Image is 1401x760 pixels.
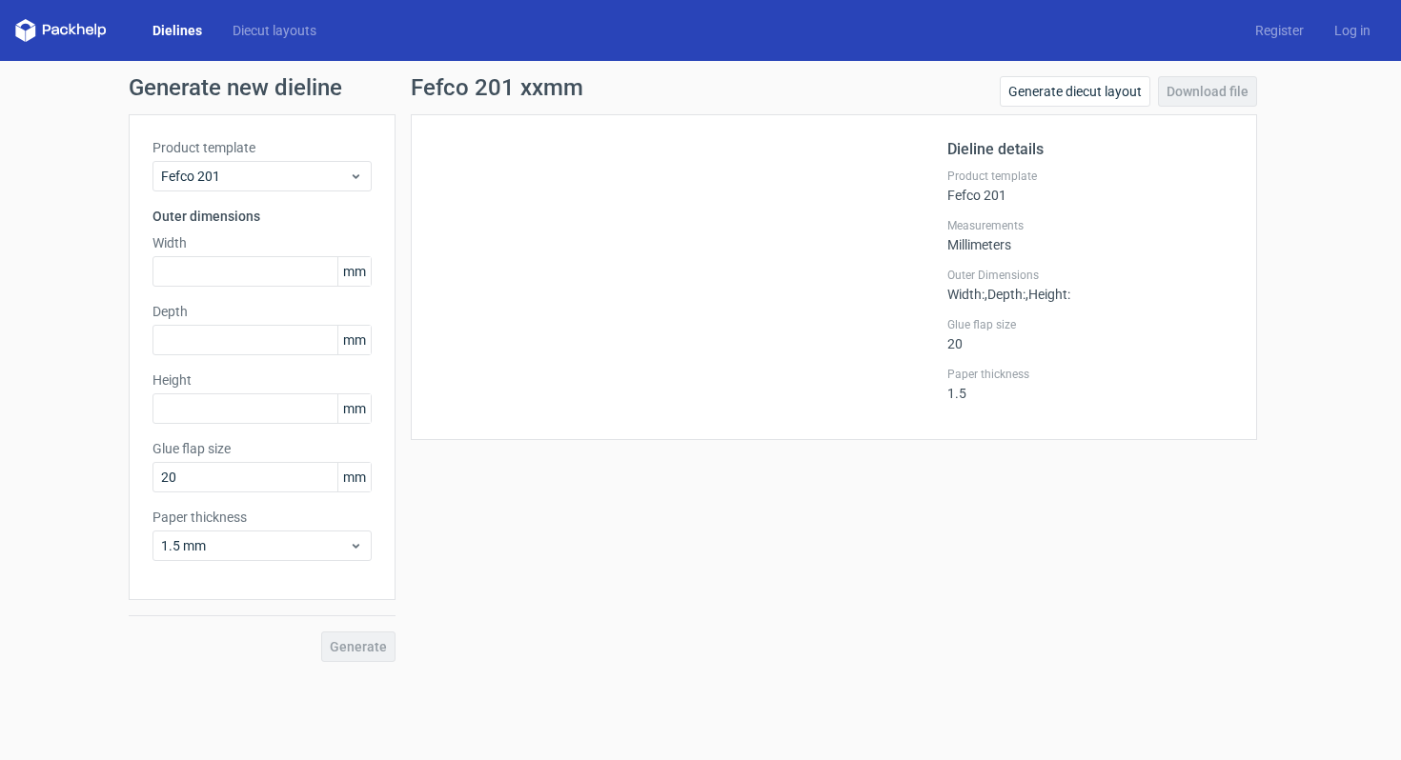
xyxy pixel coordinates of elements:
[337,463,371,491] span: mm
[947,169,1233,203] div: Fefco 201
[1319,21,1386,40] a: Log in
[947,317,1233,332] label: Glue flap size
[947,268,1233,283] label: Outer Dimensions
[947,367,1233,382] label: Paper thickness
[947,138,1233,161] h2: Dieline details
[137,21,217,40] a: Dielines
[152,508,372,527] label: Paper thickness
[152,138,372,157] label: Product template
[152,207,372,226] h3: Outer dimensions
[947,169,1233,184] label: Product template
[161,536,349,555] span: 1.5 mm
[1025,287,1070,302] span: , Height :
[947,367,1233,401] div: 1.5
[947,317,1233,351] div: 20
[337,326,371,354] span: mm
[152,233,372,252] label: Width
[1000,76,1150,107] a: Generate diecut layout
[152,439,372,458] label: Glue flap size
[337,257,371,286] span: mm
[947,218,1233,233] label: Measurements
[129,76,1272,99] h1: Generate new dieline
[411,76,583,99] h1: Fefco 201 xxmm
[1240,21,1319,40] a: Register
[152,370,372,390] label: Height
[947,218,1233,252] div: Millimeters
[217,21,332,40] a: Diecut layouts
[161,167,349,186] span: Fefco 201
[337,394,371,423] span: mm
[947,287,985,302] span: Width :
[985,287,1025,302] span: , Depth :
[152,302,372,321] label: Depth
